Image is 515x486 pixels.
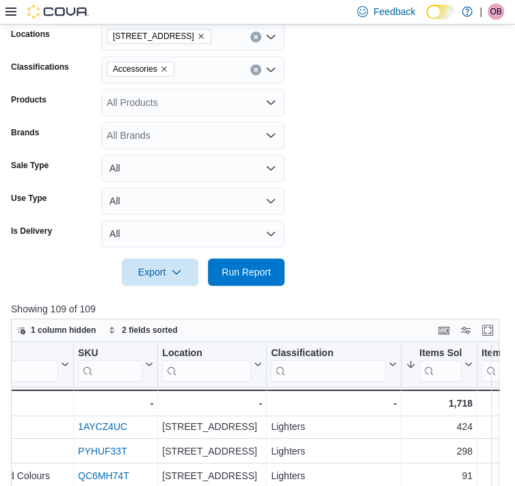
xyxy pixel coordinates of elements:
span: Export [130,258,190,286]
button: All [101,220,285,247]
div: Orrion Benoit [488,3,504,20]
span: [STREET_ADDRESS] [113,29,194,43]
button: Remove 94 Cumberland St from selection in this group [197,32,205,40]
label: Locations [11,29,50,40]
span: Accessories [107,62,174,77]
div: Classification [271,347,386,381]
button: Clear input [250,31,261,42]
input: Dark Mode [426,5,455,19]
span: Dark Mode [426,19,427,20]
button: SKU [78,347,153,381]
div: [STREET_ADDRESS] [162,418,262,435]
button: 2 fields sorted [103,322,183,338]
img: Cova [27,5,89,18]
button: Enter fullscreen [479,322,496,338]
label: Use Type [11,193,47,204]
div: Lighters [271,468,397,484]
span: 1 column hidden [31,325,96,336]
div: - [78,395,153,411]
div: SKU [78,347,142,360]
button: Run Report [208,258,285,286]
label: Classifications [11,62,69,72]
button: Clear input [250,64,261,75]
label: Products [11,94,47,105]
span: 2 fields sorted [122,325,177,336]
p: Showing 109 of 109 [11,302,504,316]
button: Display options [458,322,474,338]
div: Items Sold [419,347,462,381]
span: OB [490,3,501,20]
button: Keyboard shortcuts [436,322,452,338]
div: [STREET_ADDRESS] [162,468,262,484]
button: Location [162,347,262,381]
span: Run Report [222,265,271,279]
div: Lighters [271,418,397,435]
button: Open list of options [265,31,276,42]
div: [STREET_ADDRESS] [162,443,262,459]
a: 1AYCZ4UC [78,421,127,432]
div: Location [162,347,251,381]
div: 1,718 [406,395,473,411]
label: Is Delivery [11,226,52,237]
label: Sale Type [11,160,49,171]
button: 1 column hidden [12,322,101,338]
button: Items Sold [406,347,473,381]
div: Items Sold [419,347,462,360]
span: 94 Cumberland St [107,29,211,44]
div: - [162,395,262,411]
label: Brands [11,127,39,138]
div: Location [162,347,251,360]
p: | [479,3,482,20]
div: - [271,395,397,411]
span: Accessories [113,62,157,76]
a: PYHUF33T [78,446,127,457]
div: 424 [406,418,473,435]
span: Feedback [373,5,415,18]
button: Open list of options [265,64,276,75]
button: Classification [271,347,397,381]
button: All [101,187,285,215]
button: Open list of options [265,130,276,141]
button: Remove Accessories from selection in this group [160,65,168,73]
div: 298 [406,443,473,459]
button: Open list of options [265,97,276,108]
button: All [101,154,285,182]
div: SKU URL [78,347,142,381]
button: Export [122,258,198,286]
div: Lighters [271,443,397,459]
a: QC6MH74T [78,470,129,481]
div: 91 [406,468,473,484]
div: Classification [271,347,386,360]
